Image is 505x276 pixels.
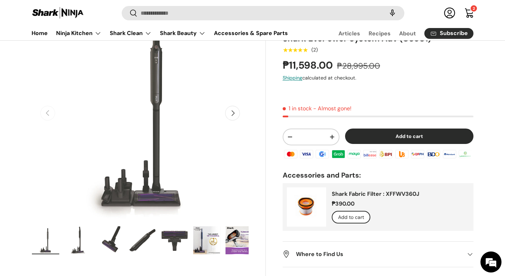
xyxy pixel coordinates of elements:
p: - Almost gone! [313,105,351,112]
img: bdo [426,149,441,159]
img: metrobank [442,149,457,159]
nav: Secondary [322,26,473,40]
speech-search-button: Search by voice [381,6,404,21]
h2: Where to Find Us [283,250,462,258]
summary: Shark Clean [106,26,156,40]
media-gallery: Gallery Viewer [32,5,249,257]
span: 1 in stock [283,105,312,112]
a: Accessories & Spare Parts [214,26,288,40]
a: Shark Fabric Filter : XFFWV360J [332,190,419,198]
strong: ₱11,598.00 [283,59,335,72]
s: ₱28,995.00 [337,61,380,71]
img: Shark EvoPower System Adv (CS601) [193,226,221,254]
img: gcash [315,149,330,159]
img: qrph [410,149,425,159]
img: grabpay [331,149,346,159]
summary: Ninja Kitchen [52,26,106,40]
button: Add to cart [345,129,473,144]
img: master [283,149,298,159]
button: Add to cart [332,211,370,224]
img: maya [346,149,362,159]
summary: Where to Find Us [283,242,473,267]
a: Subscribe [424,28,473,39]
span: ★★★★★ [283,47,308,54]
img: Shark EvoPower System Adv (CS601) [32,226,59,254]
img: billease [362,149,378,159]
div: calculated at checkout. [283,74,473,82]
img: visa [299,149,314,159]
div: 5.0 out of 5.0 stars [283,47,308,53]
div: (2) [311,47,318,53]
a: Articles [338,27,360,40]
img: ubp [394,149,410,159]
img: Shark Ninja Philippines [32,6,84,20]
img: Shark EvoPower System Adv (CS601) [64,226,92,254]
span: Subscribe [440,31,468,36]
img: landbank [458,149,473,159]
summary: Shark Beauty [156,26,210,40]
img: Shark EvoPower System Adv (CS601) [225,226,253,254]
img: Shark EvoPower System Adv (CS601) [161,226,188,254]
h2: Accessories and Parts: [283,171,473,180]
span: 2 [473,6,475,11]
a: About [399,27,416,40]
a: Home [32,26,48,40]
img: Shark EvoPower System Adv (CS601) [129,226,156,254]
img: bpi [378,149,393,159]
a: Shipping [283,75,302,81]
a: Recipes [369,27,391,40]
img: Shark EvoPower System Adv (CS601) [96,226,124,254]
nav: Primary [32,26,288,40]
